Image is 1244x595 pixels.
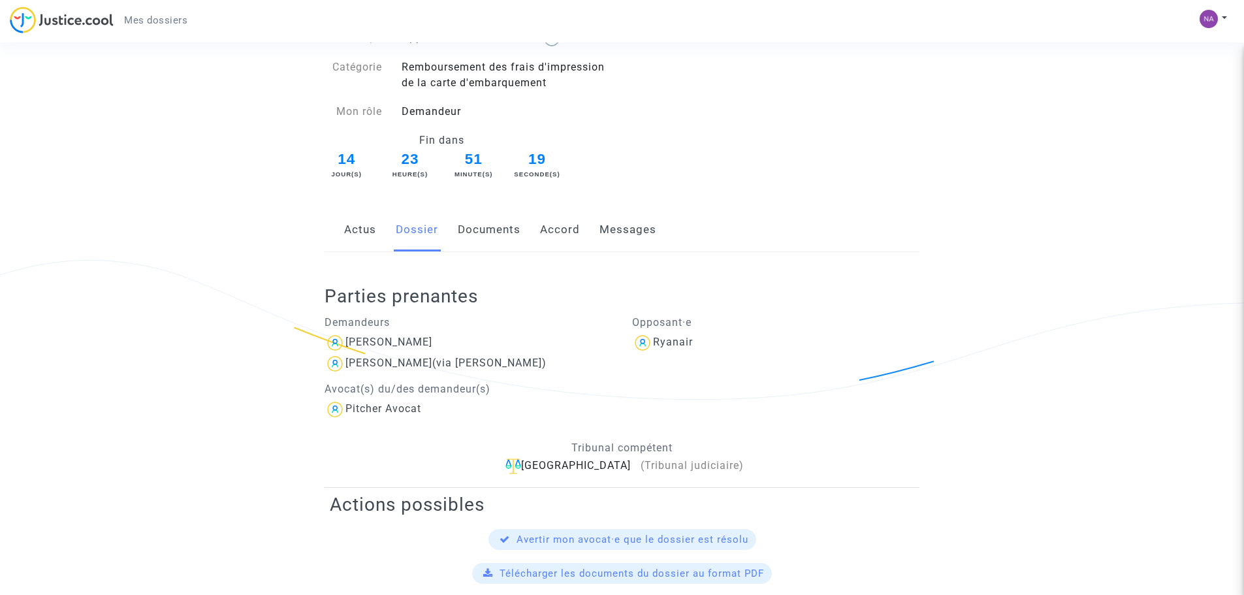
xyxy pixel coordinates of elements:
[505,458,521,474] img: icon-faciliter-sm.svg
[344,208,376,251] a: Actus
[653,336,693,348] div: Ryanair
[540,208,580,251] a: Accord
[323,170,370,179] div: Jour(s)
[396,208,438,251] a: Dossier
[10,7,114,33] img: jc-logo.svg
[325,381,613,397] p: Avocat(s) du/des demandeur(s)
[325,314,613,330] p: Demandeurs
[1200,10,1218,28] img: 430f47647b85bce5b69c6b8718201d5e
[345,402,421,415] div: Pitcher Avocat
[514,170,561,179] div: Seconde(s)
[325,285,929,308] h2: Parties prenantes
[432,357,547,369] span: (via [PERSON_NAME])
[325,440,919,456] p: Tribunal compétent
[315,104,392,120] div: Mon rôle
[315,133,569,148] div: Fin dans
[632,332,653,353] img: icon-user.svg
[323,148,370,170] span: 14
[330,493,914,516] h2: Actions possibles
[325,399,345,420] img: icon-user.svg
[514,148,561,170] span: 19
[458,208,520,251] a: Documents
[345,336,432,348] div: [PERSON_NAME]
[114,10,198,30] a: Mes dossiers
[325,458,919,474] div: [GEOGRAPHIC_DATA]
[124,14,187,26] span: Mes dossiers
[325,353,345,374] img: icon-user.svg
[345,357,432,369] div: [PERSON_NAME]
[315,59,392,91] div: Catégorie
[387,170,434,179] div: Heure(s)
[517,534,748,545] span: Avertir mon avocat·e que le dossier est résolu
[387,148,434,170] span: 23
[450,148,497,170] span: 51
[500,568,764,579] span: Télécharger les documents du dossier au format PDF
[325,332,345,353] img: icon-user.svg
[599,208,656,251] a: Messages
[392,104,622,120] div: Demandeur
[632,314,920,330] p: Opposant·e
[392,59,622,91] div: Remboursement des frais d'impression de la carte d'embarquement
[450,170,497,179] div: Minute(s)
[641,459,744,472] span: (Tribunal judiciaire)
